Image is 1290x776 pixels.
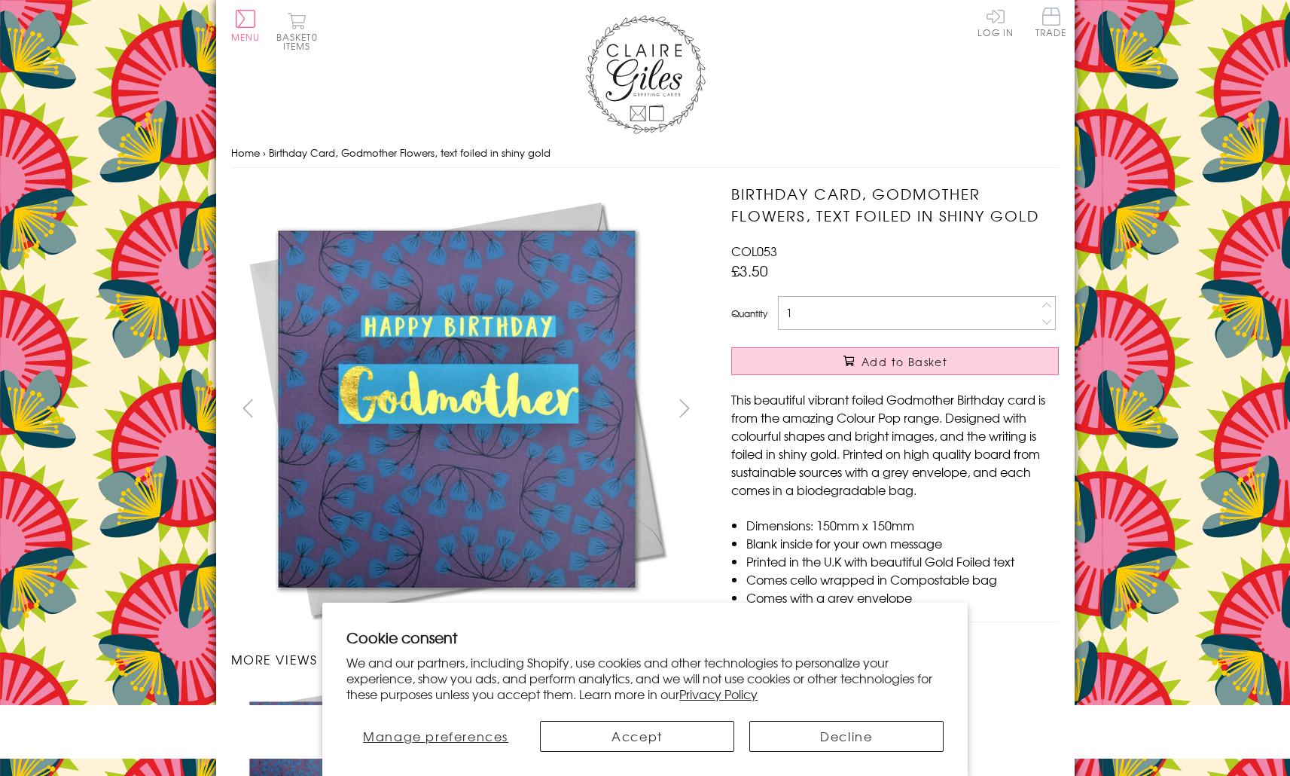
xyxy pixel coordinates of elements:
span: £3.50 [731,260,768,281]
a: Trade [1035,8,1067,40]
h1: Birthday Card, Godmother Flowers, text foiled in shiny gold [731,183,1059,227]
button: next [667,391,701,425]
span: › [263,145,266,160]
span: 0 items [283,30,318,53]
button: prev [231,391,265,425]
p: We and our partners, including Shopify, use cookies and other technologies to personalize your ex... [346,655,944,701]
button: Manage preferences [346,721,525,752]
button: Accept [540,721,734,752]
a: Home [231,145,260,160]
h2: Cookie consent [346,627,944,648]
button: Menu [231,10,261,41]
span: Manage preferences [363,727,508,745]
button: Add to Basket [731,347,1059,375]
span: Birthday Card, Godmother Flowers, text foiled in shiny gold [269,145,550,160]
li: Blank inside for your own message [746,534,1059,552]
img: Claire Giles Greetings Cards [585,15,706,134]
img: Birthday Card, Godmother Flowers, text foiled in shiny gold [230,183,682,635]
span: Trade [1035,8,1067,37]
img: Birthday Card, Godmother Flowers, text foiled in shiny gold [701,183,1153,635]
p: This beautiful vibrant foiled Godmother Birthday card is from the amazing Colour Pop range. Desig... [731,390,1059,499]
button: Decline [749,721,944,752]
span: Add to Basket [862,354,947,369]
li: Dimensions: 150mm x 150mm [746,516,1059,534]
a: Log In [977,8,1014,37]
li: Comes cello wrapped in Compostable bag [746,570,1059,588]
a: Privacy Policy [679,685,758,703]
button: Basket0 items [276,12,318,50]
li: Comes with a grey envelope [746,588,1059,606]
label: Quantity [731,307,767,320]
span: COL053 [731,242,777,260]
nav: breadcrumbs [231,138,1060,169]
span: Menu [231,30,261,44]
h3: More views [231,650,702,668]
li: Printed in the U.K with beautiful Gold Foiled text [746,552,1059,570]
